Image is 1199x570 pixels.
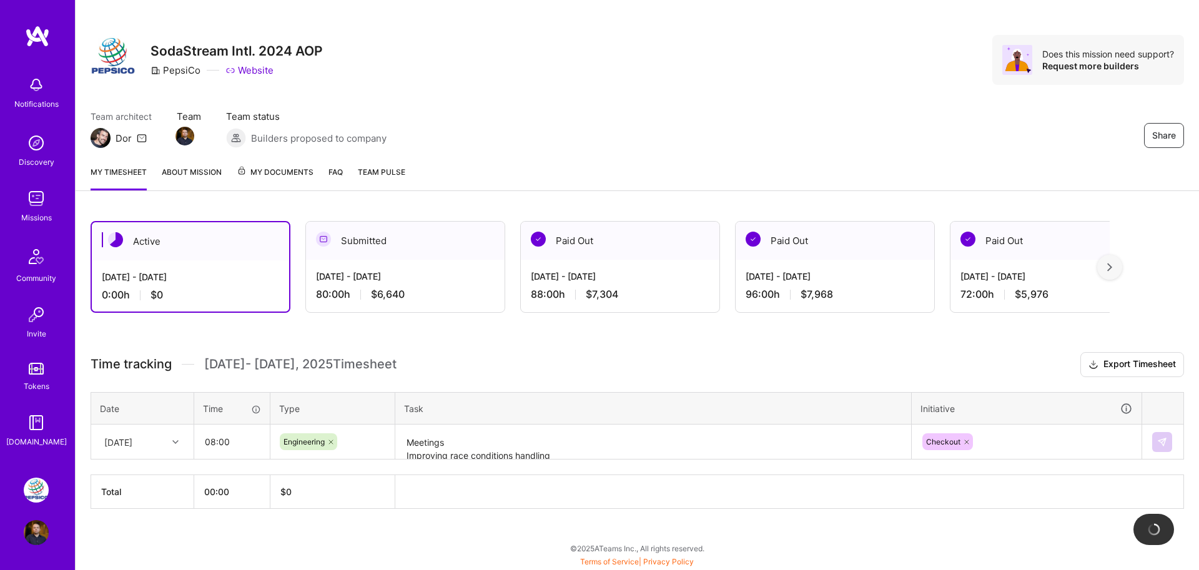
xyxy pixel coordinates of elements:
div: [DATE] [104,435,132,448]
img: Team Architect [91,128,111,148]
div: Notifications [14,97,59,111]
h3: SodaStream Intl. 2024 AOP [150,43,323,59]
img: Paid Out [531,232,546,247]
img: discovery [24,130,49,155]
span: Share [1152,129,1176,142]
div: Invite [27,327,46,340]
span: | [580,557,694,566]
img: bell [24,72,49,97]
div: Does this mission need support? [1042,48,1174,60]
div: [DATE] - [DATE] [531,270,709,283]
div: Submitted [306,222,505,260]
img: Avatar [1002,45,1032,75]
th: Date [91,392,194,425]
img: guide book [24,410,49,435]
img: Team Member Avatar [175,127,194,145]
input: HH:MM [195,425,269,458]
img: loading [1145,521,1163,538]
a: Website [225,64,274,77]
a: User Avatar [21,520,52,545]
div: Discovery [19,155,54,169]
img: Active [108,232,123,247]
div: [DATE] - [DATE] [960,270,1139,283]
img: right [1107,263,1112,272]
button: Share [1144,123,1184,148]
span: Checkout [926,437,960,446]
div: Tokens [24,380,49,393]
img: User Avatar [24,520,49,545]
th: Task [395,392,912,425]
div: Request more builders [1042,60,1174,72]
a: Terms of Service [580,557,639,566]
i: icon Chevron [172,439,179,445]
img: Invite [24,302,49,327]
span: My Documents [237,165,313,179]
a: PepsiCo: SodaStream Intl. 2024 AOP [21,478,52,503]
img: tokens [29,363,44,375]
div: Time [203,402,261,415]
a: About Mission [162,165,222,190]
img: PepsiCo: SodaStream Intl. 2024 AOP [24,478,49,503]
th: 00:00 [194,475,270,509]
img: Company Logo [91,35,136,80]
img: Community [21,242,51,272]
span: $7,968 [801,288,833,301]
i: icon CompanyGray [150,66,160,76]
i: icon Download [1088,358,1098,371]
img: teamwork [24,186,49,211]
img: logo [25,25,50,47]
th: Total [91,475,194,509]
a: FAQ [328,165,343,190]
img: Paid Out [960,232,975,247]
span: Team architect [91,110,152,123]
div: Initiative [920,401,1133,416]
div: Paid Out [736,222,934,260]
a: My Documents [237,165,313,190]
span: Team status [226,110,387,123]
a: My timesheet [91,165,147,190]
div: Dor [116,132,132,145]
span: $6,640 [371,288,405,301]
div: [DATE] - [DATE] [316,270,495,283]
div: 0:00 h [102,288,279,302]
span: Time tracking [91,356,172,372]
a: Privacy Policy [643,557,694,566]
span: Engineering [284,437,325,446]
span: Team Pulse [358,167,405,177]
th: Type [270,392,395,425]
div: © 2025 ATeams Inc., All rights reserved. [75,533,1199,564]
div: null [1152,432,1173,452]
div: 96:00 h [746,288,924,301]
i: icon Mail [137,133,147,143]
div: Missions [21,211,52,224]
span: $ 0 [280,486,292,497]
textarea: Meetings Improving race conditions handling [397,426,910,459]
div: Paid Out [521,222,719,260]
img: Submitted [316,232,331,247]
a: Team Member Avatar [177,125,193,147]
div: [DATE] - [DATE] [102,270,279,283]
span: Builders proposed to company [251,132,387,145]
span: [DATE] - [DATE] , 2025 Timesheet [204,356,397,372]
div: [DATE] - [DATE] [746,270,924,283]
div: Community [16,272,56,285]
a: Team Pulse [358,165,405,190]
div: [DOMAIN_NAME] [6,435,67,448]
span: $7,304 [586,288,618,301]
div: Active [92,222,289,260]
img: Submit [1157,437,1167,447]
span: $5,976 [1015,288,1049,301]
img: Paid Out [746,232,761,247]
span: Team [177,110,201,123]
img: Builders proposed to company [226,128,246,148]
div: PepsiCo [150,64,200,77]
div: 72:00 h [960,288,1139,301]
div: 88:00 h [531,288,709,301]
button: Export Timesheet [1080,352,1184,377]
span: $0 [150,288,163,302]
div: 80:00 h [316,288,495,301]
div: Paid Out [950,222,1149,260]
